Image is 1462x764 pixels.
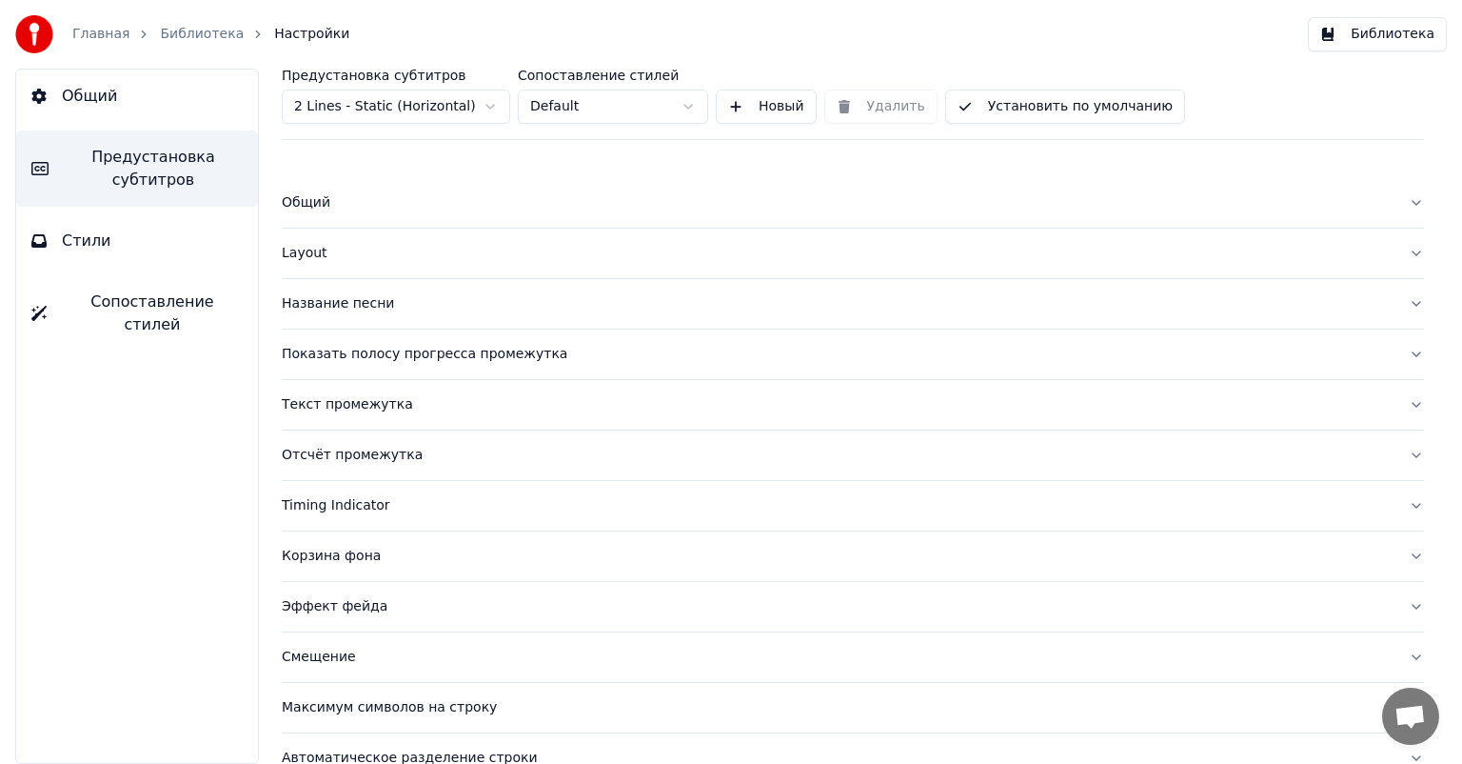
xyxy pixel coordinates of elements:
[282,431,1424,480] button: Отсчёт промежутка
[282,446,1393,465] div: Отсчёт промежутка
[282,69,510,82] label: Предустановка субтитров
[72,25,349,44] nav: breadcrumb
[15,15,53,53] img: youka
[282,698,1393,717] div: Максимум символов на строку
[282,582,1424,632] button: Эффект фейда
[282,279,1424,329] button: Название песни
[274,25,349,44] span: Настройки
[16,70,258,123] button: Общий
[64,146,243,191] span: Предустановка субтитров
[282,395,1393,414] div: Текст промежутка
[282,330,1424,379] button: Показать полосу прогресса промежутка
[72,25,129,44] a: Главная
[945,90,1185,124] button: Установить по умолчанию
[16,131,258,207] button: Предустановка субтитров
[282,496,1393,515] div: Timing Indicator
[282,633,1424,682] button: Смещение
[282,193,1393,212] div: Общий
[16,214,258,268] button: Стили
[62,230,111,252] span: Стили
[716,90,817,124] button: Новый
[62,291,243,336] span: Сопоставление стилей
[282,481,1424,531] button: Timing Indicator
[1382,688,1439,745] a: Открытый чат
[282,178,1424,228] button: Общий
[518,69,708,82] label: Сопоставление стилей
[282,547,1393,566] div: Корзина фона
[282,345,1393,364] div: Показать полосу прогресса промежутка
[282,597,1393,616] div: Эффект фейда
[282,683,1424,733] button: Максимум символов на строку
[282,380,1424,430] button: Текст промежутка
[16,275,258,352] button: Сопоставление стилей
[282,294,1393,313] div: Название песни
[1308,17,1447,51] button: Библиотека
[62,85,117,108] span: Общий
[282,244,1393,263] div: Layout
[282,648,1393,667] div: Смещение
[160,25,244,44] a: Библиотека
[282,229,1424,278] button: Layout
[282,532,1424,581] button: Корзина фона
